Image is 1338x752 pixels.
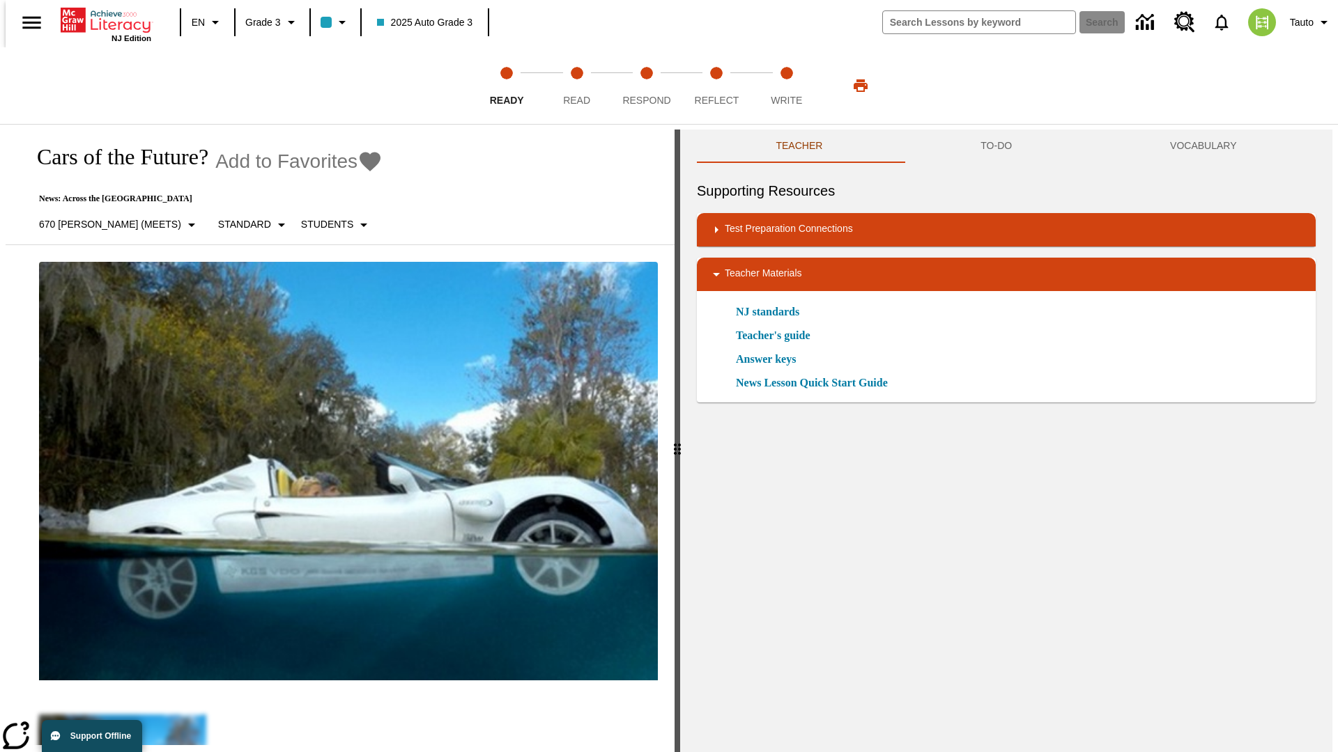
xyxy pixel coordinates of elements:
[377,15,473,30] span: 2025 Auto Grade 3
[240,10,305,35] button: Grade: Grade 3, Select a grade
[622,95,670,106] span: Respond
[185,10,230,35] button: Language: EN, Select a language
[902,130,1091,163] button: TO-DO
[736,304,808,320] a: NJ standards
[680,130,1332,752] div: activity
[697,180,1316,202] h6: Supporting Resources
[1128,3,1166,42] a: Data Center
[736,351,796,368] a: Answer keys, Will open in new browser window or tab
[490,95,524,106] span: Ready
[1166,3,1204,41] a: Resource Center, Will open in new tab
[39,262,658,680] img: High-tech automobile treading water.
[1248,8,1276,36] img: avatar image
[39,217,181,232] p: 670 [PERSON_NAME] (Meets)
[33,212,206,237] button: Select Lexile, 670 Lexile (Meets)
[736,375,888,391] a: News Lesson Quick Start Guide, Will open in new browser window or tab
[61,5,151,42] div: Home
[563,95,590,106] span: Read
[746,47,827,124] button: Write step 5 of 5
[1204,4,1240,40] a: Notifications
[215,150,357,173] span: Add to Favorites
[295,212,378,237] button: Select Student
[315,10,356,35] button: Class color is light blue. Change class color
[606,47,687,124] button: Respond step 3 of 5
[1091,130,1316,163] button: VOCABULARY
[70,731,131,741] span: Support Offline
[676,47,757,124] button: Reflect step 4 of 5
[11,2,52,43] button: Open side menu
[192,15,205,30] span: EN
[697,130,902,163] button: Teacher
[213,212,295,237] button: Scaffolds, Standard
[215,149,383,173] button: Add to Favorites - Cars of the Future?
[42,720,142,752] button: Support Offline
[883,11,1075,33] input: search field
[736,327,810,344] a: Teacher's guide, Will open in new browser window or tab
[1290,15,1314,30] span: Tauto
[725,221,853,238] p: Test Preparation Connections
[1240,4,1284,40] button: Select a new avatar
[695,95,739,106] span: Reflect
[697,213,1316,246] div: Test Preparation Connections
[771,95,802,106] span: Write
[697,258,1316,291] div: Teacher Materials
[725,266,802,283] p: Teacher Materials
[218,217,271,232] p: Standard
[22,194,383,204] p: News: Across the [GEOGRAPHIC_DATA]
[675,130,680,752] div: Press Enter or Spacebar and then press right and left arrow keys to move the slider
[838,73,883,98] button: Print
[1284,10,1338,35] button: Profile/Settings
[245,15,281,30] span: Grade 3
[697,130,1316,163] div: Instructional Panel Tabs
[22,144,208,170] h1: Cars of the Future?
[536,47,617,124] button: Read step 2 of 5
[466,47,547,124] button: Ready step 1 of 5
[301,217,353,232] p: Students
[6,130,675,745] div: reading
[111,34,151,42] span: NJ Edition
